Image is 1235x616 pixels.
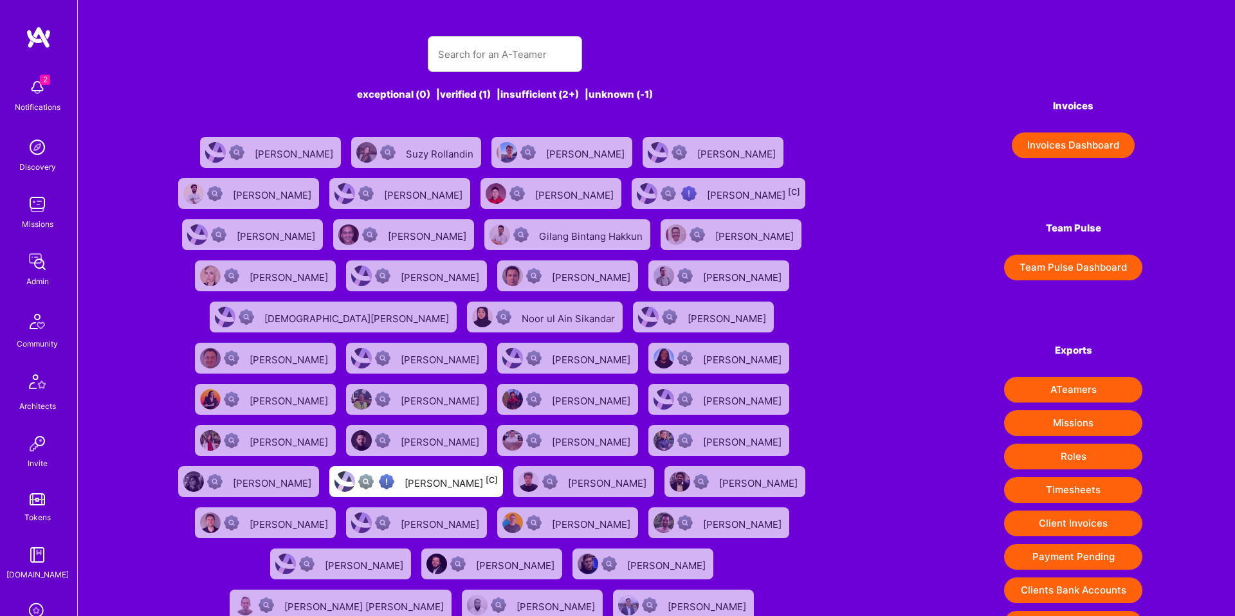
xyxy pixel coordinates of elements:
sup: [C] [788,187,800,197]
button: Timesheets [1004,477,1142,503]
img: User Avatar [351,512,372,533]
div: [PERSON_NAME] [552,267,633,284]
a: User AvatarNot Scrubbed[PERSON_NAME] [508,461,659,502]
div: [PERSON_NAME] [401,391,482,408]
a: User AvatarNot Scrubbed[PERSON_NAME] [567,543,718,584]
a: User AvatarNot fully vettedHigh Potential User[PERSON_NAME][C] [324,461,508,502]
img: Not Scrubbed [526,515,542,530]
div: [PERSON_NAME] [552,432,633,449]
img: User Avatar [467,595,488,615]
img: guide book [24,542,50,568]
img: Not fully vetted [661,186,676,201]
div: Admin [26,275,49,288]
div: [PERSON_NAME] [384,185,465,202]
div: [PERSON_NAME] [697,144,778,161]
div: [PERSON_NAME] [250,267,331,284]
img: User Avatar [351,389,372,410]
img: User Avatar [637,183,657,204]
img: Not Scrubbed [224,433,239,448]
a: User AvatarNot Scrubbed[PERSON_NAME] [475,173,627,214]
div: [PERSON_NAME] [707,185,800,202]
img: User Avatar [200,430,221,451]
div: [PERSON_NAME] [552,514,633,531]
img: Not Scrubbed [526,433,542,448]
img: Not Scrubbed [513,227,529,242]
img: User Avatar [648,142,668,163]
h4: Exports [1004,345,1142,356]
div: [PERSON_NAME] [688,309,769,325]
img: User Avatar [654,348,674,368]
img: Not Scrubbed [677,433,693,448]
img: Not Scrubbed [677,268,693,284]
a: User AvatarNot Scrubbed[PERSON_NAME] [643,255,794,296]
img: Not Scrubbed [224,392,239,407]
div: [PERSON_NAME] [552,350,633,367]
div: [PERSON_NAME] [250,514,331,531]
img: User Avatar [275,554,296,574]
a: Team Pulse Dashboard [1004,255,1142,280]
div: [PERSON_NAME] [703,432,784,449]
img: Not fully vetted [358,474,374,489]
img: Not Scrubbed [380,145,396,160]
img: User Avatar [489,224,510,245]
img: discovery [24,134,50,160]
img: User Avatar [618,595,639,615]
button: Missions [1004,410,1142,436]
img: Not Scrubbed [375,433,390,448]
img: teamwork [24,192,50,217]
a: User AvatarNot Scrubbed[PERSON_NAME] [190,420,341,461]
a: User AvatarNot Scrubbed[PERSON_NAME] [492,420,643,461]
div: Discovery [19,160,56,174]
button: ATeamers [1004,377,1142,403]
a: User AvatarNot Scrubbed[PERSON_NAME] [643,338,794,379]
img: Not Scrubbed [526,268,542,284]
img: User Avatar [638,307,659,327]
div: Notifications [15,100,60,114]
sup: [C] [486,475,498,485]
a: User AvatarNot Scrubbed[PERSON_NAME] [492,338,643,379]
img: User Avatar [200,389,221,410]
div: Suzy Rollandin [406,144,476,161]
a: User AvatarNot Scrubbed[PERSON_NAME] [492,255,643,296]
img: Not Scrubbed [207,186,223,201]
img: User Avatar [351,266,372,286]
div: [PERSON_NAME] [703,391,784,408]
a: User AvatarNot Scrubbed[PERSON_NAME] [643,502,794,543]
button: Roles [1004,444,1142,469]
img: User Avatar [502,430,523,451]
div: [PERSON_NAME] [237,226,318,243]
img: Not Scrubbed [496,309,511,325]
div: [PERSON_NAME] [546,144,627,161]
img: Not Scrubbed [509,186,525,201]
img: High Potential User [379,474,394,489]
a: User AvatarNot Scrubbed[PERSON_NAME] [195,132,346,173]
div: exceptional (0) | verified (1) | insufficient (2+) | unknown (-1) [170,87,840,101]
img: User Avatar [502,266,523,286]
a: User AvatarNot Scrubbed[PERSON_NAME] [341,379,492,420]
img: logo [26,26,51,49]
div: [PERSON_NAME] [401,432,482,449]
img: User Avatar [334,183,355,204]
h4: Invoices [1004,100,1142,112]
a: User AvatarNot Scrubbed[PERSON_NAME] [655,214,807,255]
div: [PERSON_NAME] [627,556,708,572]
div: Tokens [24,511,51,524]
img: Community [22,306,53,337]
img: Not Scrubbed [520,145,536,160]
a: User AvatarNot ScrubbedNoor ul Ain Sikandar [462,296,628,338]
img: Not Scrubbed [375,515,390,530]
a: User AvatarNot Scrubbed[PERSON_NAME] [324,173,475,214]
a: User AvatarNot Scrubbed[PERSON_NAME] [341,255,492,296]
div: [PERSON_NAME] [703,350,784,367]
img: User Avatar [351,348,372,368]
a: User AvatarNot Scrubbed[PERSON_NAME] [190,338,341,379]
img: Not Scrubbed [677,350,693,366]
img: User Avatar [200,512,221,533]
a: User AvatarNot Scrubbed[PERSON_NAME] [416,543,567,584]
img: Not Scrubbed [450,556,466,572]
div: [DOMAIN_NAME] [6,568,69,581]
img: Not Scrubbed [526,350,542,366]
img: User Avatar [235,595,255,615]
a: User AvatarNot Scrubbed[PERSON_NAME] [341,502,492,543]
a: User AvatarNot Scrubbed[PERSON_NAME] [190,255,341,296]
